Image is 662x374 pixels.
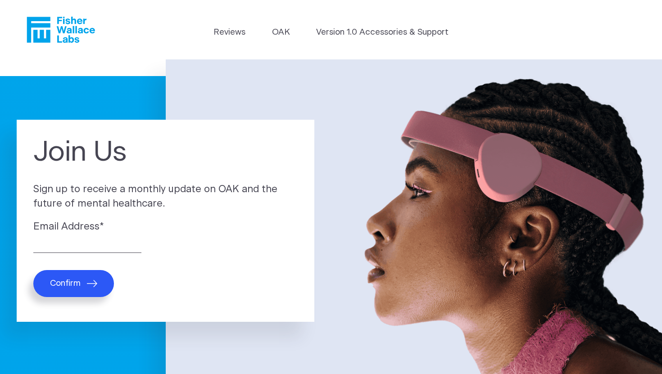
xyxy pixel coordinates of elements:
[33,270,114,297] button: Confirm
[50,278,81,288] span: Confirm
[33,136,298,169] h1: Join Us
[33,182,298,212] p: Sign up to receive a monthly update on OAK and the future of mental healthcare.
[272,26,290,39] a: OAK
[316,26,449,39] a: Version 1.0 Accessories & Support
[213,26,245,39] a: Reviews
[33,220,298,234] label: Email Address
[27,17,95,43] a: Fisher Wallace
